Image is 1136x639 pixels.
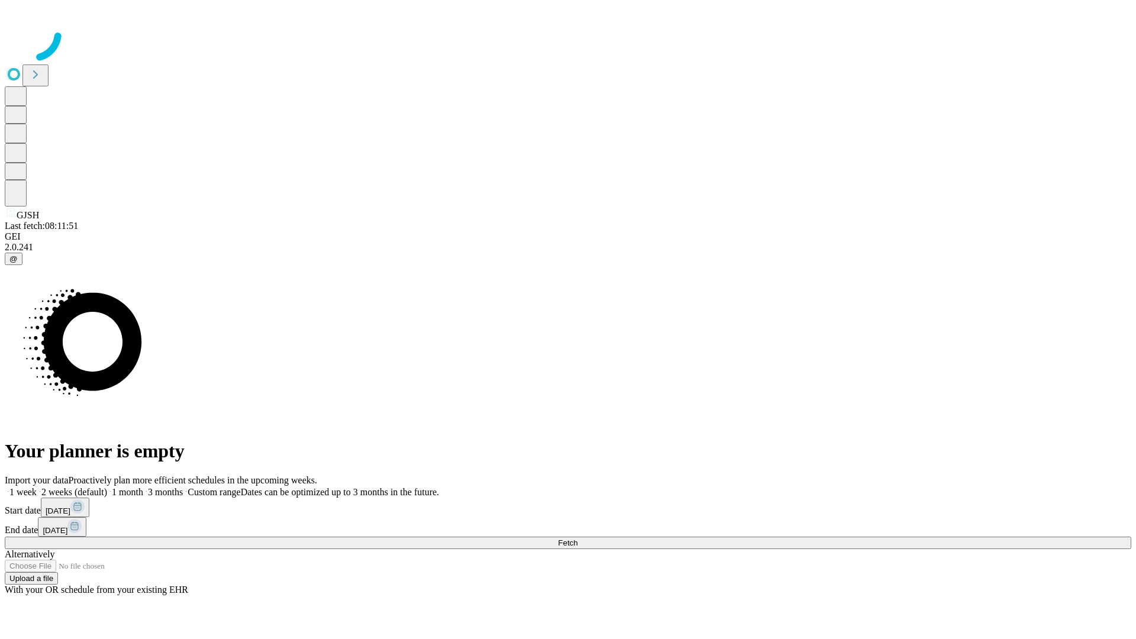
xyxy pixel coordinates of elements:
[9,254,18,263] span: @
[5,475,69,485] span: Import your data
[17,210,39,220] span: GJSH
[41,498,89,517] button: [DATE]
[41,487,107,497] span: 2 weeks (default)
[5,585,188,595] span: With your OR schedule from your existing EHR
[558,538,577,547] span: Fetch
[5,440,1131,462] h1: Your planner is empty
[148,487,183,497] span: 3 months
[241,487,439,497] span: Dates can be optimized up to 3 months in the future.
[69,475,317,485] span: Proactively plan more efficient schedules in the upcoming weeks.
[5,231,1131,242] div: GEI
[5,549,54,559] span: Alternatively
[5,253,22,265] button: @
[188,487,240,497] span: Custom range
[112,487,143,497] span: 1 month
[38,517,86,537] button: [DATE]
[5,221,78,231] span: Last fetch: 08:11:51
[46,506,70,515] span: [DATE]
[9,487,37,497] span: 1 week
[5,517,1131,537] div: End date
[43,526,67,535] span: [DATE]
[5,572,58,585] button: Upload a file
[5,498,1131,517] div: Start date
[5,242,1131,253] div: 2.0.241
[5,537,1131,549] button: Fetch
